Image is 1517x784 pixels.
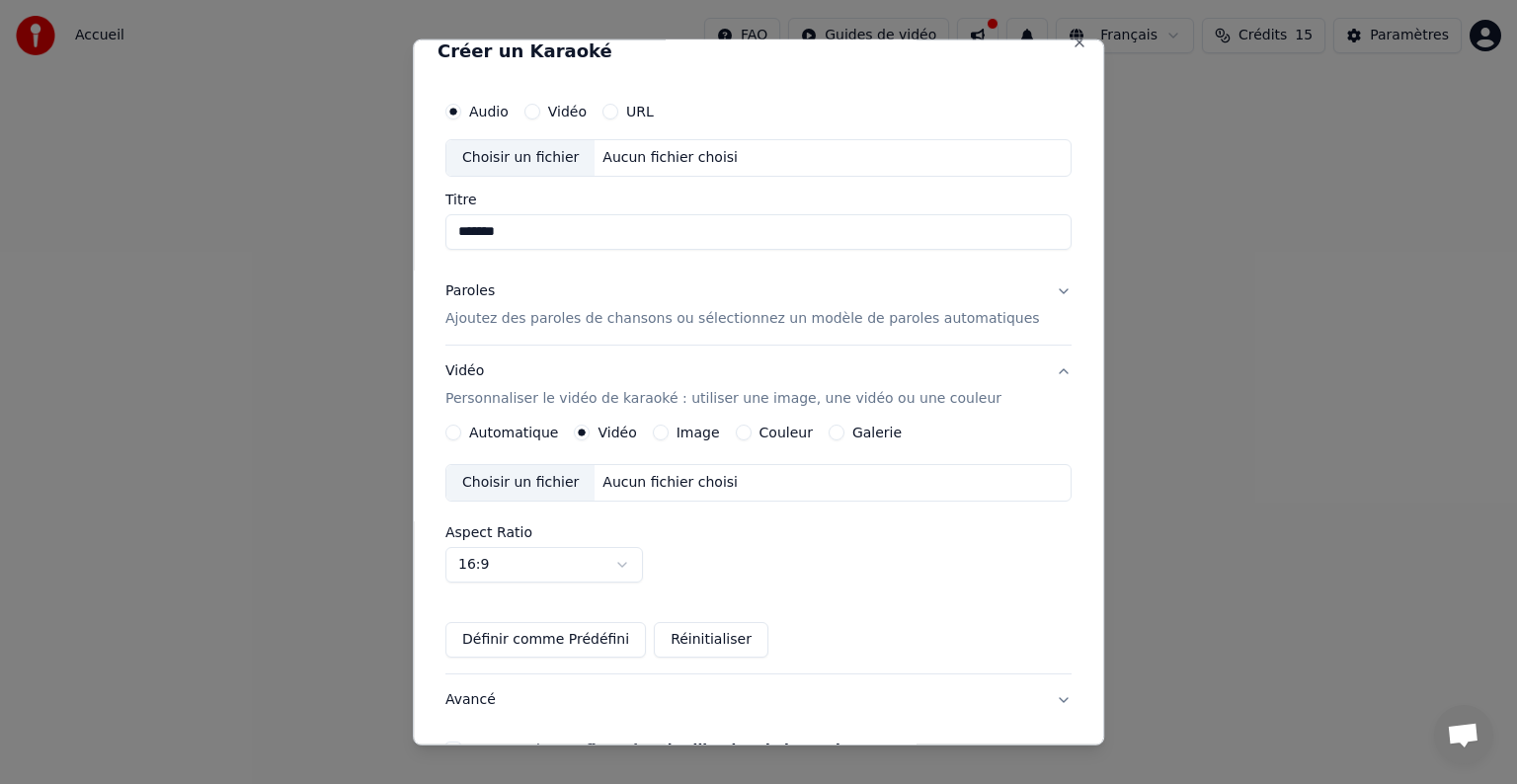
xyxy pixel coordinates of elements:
label: Audio [469,105,509,118]
button: Avancé [445,674,1072,726]
button: Réinitialiser [654,622,768,658]
button: ParolesAjoutez des paroles de chansons ou sélectionnez un modèle de paroles automatiques [445,266,1072,345]
p: Ajoutez des paroles de chansons ou sélectionnez un modèle de paroles automatiques [445,309,1040,329]
div: Paroles [445,281,495,301]
button: VidéoPersonnaliser le vidéo de karaoké : utiliser une image, une vidéo ou une couleur [445,346,1072,425]
h2: Créer un Karaoké [438,42,1079,60]
label: Titre [445,193,1072,206]
div: Choisir un fichier [446,140,595,176]
div: Aucun fichier choisi [596,473,747,493]
label: Galerie [852,426,902,439]
label: Couleur [759,426,813,439]
button: Définir comme Prédéfini [445,622,646,658]
label: Image [677,426,720,439]
label: Automatique [469,426,558,439]
label: URL [626,105,654,118]
label: J'accepte la [469,743,869,756]
div: Choisir un fichier [446,465,595,501]
label: Aspect Ratio [445,525,1072,539]
div: Aucun fichier choisi [596,148,747,168]
p: Personnaliser le vidéo de karaoké : utiliser une image, une vidéo ou une couleur [445,389,1001,409]
div: Vidéo [445,361,1001,409]
label: Vidéo [548,105,587,118]
div: VidéoPersonnaliser le vidéo de karaoké : utiliser une image, une vidéo ou une couleur [445,425,1072,673]
label: Vidéo [599,426,637,439]
button: J'accepte la [557,743,870,756]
